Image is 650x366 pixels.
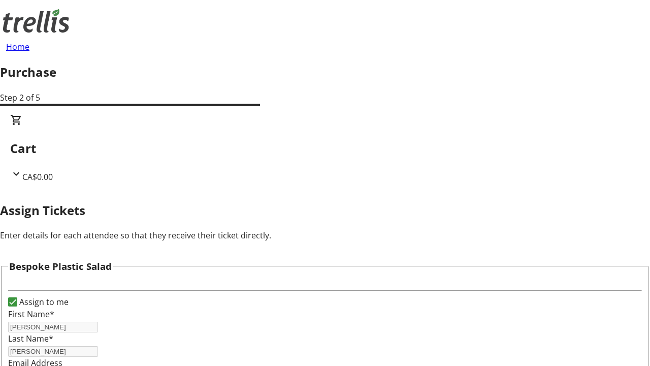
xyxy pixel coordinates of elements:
label: Assign to me [17,296,69,308]
label: Last Name* [8,333,53,344]
h2: Cart [10,139,640,158]
label: First Name* [8,309,54,320]
div: CartCA$0.00 [10,114,640,183]
span: CA$0.00 [22,171,53,182]
h3: Bespoke Plastic Salad [9,259,112,273]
